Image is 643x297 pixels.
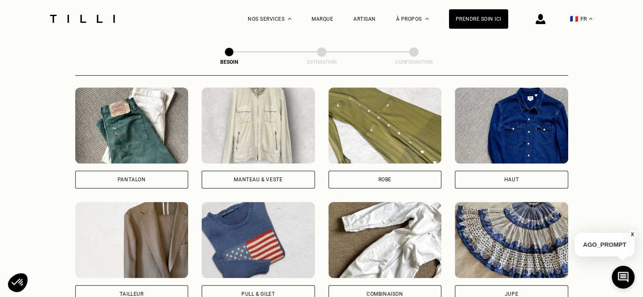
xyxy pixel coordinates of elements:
a: Artisan [353,16,376,22]
img: Tilli retouche votre Haut [455,87,568,163]
span: 🇫🇷 [570,15,578,23]
img: Tilli retouche votre Tailleur [75,202,189,278]
div: Robe [378,177,391,182]
img: Logo du service de couturière Tilli [47,15,118,23]
img: Tilli retouche votre Combinaison [328,202,442,278]
a: Prendre soin ici [449,9,508,29]
img: Tilli retouche votre Pull & gilet [202,202,315,278]
div: Combinaison [367,292,403,297]
div: Jupe [505,292,518,297]
div: Pantalon [118,177,146,182]
div: Tailleur [120,292,144,297]
img: Tilli retouche votre Pantalon [75,87,189,163]
div: Estimation [279,59,364,65]
div: Haut [504,177,519,182]
img: icône connexion [536,14,545,24]
a: Marque [312,16,333,22]
img: Tilli retouche votre Robe [328,87,442,163]
div: Besoin [187,59,271,65]
div: Confirmation [372,59,456,65]
img: menu déroulant [589,18,592,20]
div: Manteau & Veste [234,177,282,182]
img: Tilli retouche votre Manteau & Veste [202,87,315,163]
img: Menu déroulant à propos [425,18,429,20]
p: AGO_PROMPT [575,233,635,256]
img: Menu déroulant [288,18,291,20]
div: Pull & gilet [241,292,275,297]
img: Tilli retouche votre Jupe [455,202,568,278]
button: X [628,230,637,239]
